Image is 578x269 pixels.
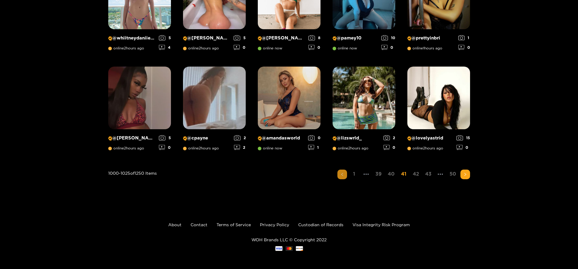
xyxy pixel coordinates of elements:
[448,170,458,178] a: 50
[108,170,157,203] div: 1000 - 1025 of 1250 items
[386,170,396,178] a: 40
[258,67,321,129] img: Creator Profile Image: amandasworld
[108,67,171,155] a: Creator Profile Image: bellamarie@[PERSON_NAME]online2hours ago50
[234,45,246,50] div: 0
[183,67,246,129] img: Creator Profile Image: cpayne
[352,222,410,227] a: Visa Integrity Risk Program
[333,67,395,155] a: Creator Profile Image: lizswrld_@lizswrld_online2hours ago20
[108,46,144,50] span: online 2 hours ago
[159,35,171,40] div: 5
[333,146,368,150] span: online 2 hours ago
[407,135,453,141] p: @ lovelyastrid
[407,46,442,50] span: online 1 hours ago
[384,145,395,150] div: 0
[234,135,246,140] div: 2
[308,145,321,150] div: 1
[349,170,359,179] li: 1
[463,173,467,176] span: right
[458,35,470,40] div: 1
[333,67,395,129] img: Creator Profile Image: lizswrld_
[423,170,433,178] a: 43
[381,45,395,50] div: 0
[234,145,246,150] div: 2
[260,222,289,227] a: Privacy Policy
[333,46,357,50] span: online now
[159,45,171,50] div: 4
[308,135,321,140] div: 0
[456,145,470,150] div: 0
[423,170,433,179] li: 43
[258,46,282,50] span: online now
[159,135,171,140] div: 5
[308,35,321,40] div: 8
[407,146,443,150] span: online 2 hours ago
[374,170,384,179] li: 39
[411,170,421,178] a: 42
[340,173,344,176] span: left
[108,67,171,129] img: Creator Profile Image: bellamarie
[333,35,378,41] p: @ pamey10
[183,67,246,155] a: Creator Profile Image: cpayne@cpayneonline2hours ago22
[407,67,470,155] a: Creator Profile Image: lovelyastrid@lovelyastridonline2hours ago150
[159,145,171,150] div: 0
[168,222,182,227] a: About
[258,67,321,155] a: Creator Profile Image: amandasworld@amandasworldonline now01
[411,170,421,179] li: 42
[333,135,381,141] p: @ lizswrld_
[349,170,359,178] a: 1
[108,35,156,41] p: @ whiitneydaniielle
[308,45,321,50] div: 0
[448,170,458,179] li: 50
[460,170,470,179] button: right
[191,222,207,227] a: Contact
[183,146,219,150] span: online 2 hours ago
[362,170,371,179] span: •••
[298,222,343,227] a: Custodian of Records
[216,222,251,227] a: Terms of Service
[436,170,445,179] span: •••
[407,67,470,129] img: Creator Profile Image: lovelyastrid
[399,170,409,179] li: 41
[456,135,470,140] div: 15
[374,170,384,178] a: 39
[258,135,305,141] p: @ amandasworld
[234,35,246,40] div: 5
[337,170,347,179] li: Previous Page
[183,35,231,41] p: @ [PERSON_NAME]
[362,170,371,179] li: Previous 5 Pages
[108,146,144,150] span: online 2 hours ago
[460,170,470,179] li: Next Page
[337,170,347,179] button: left
[384,135,395,140] div: 2
[183,46,219,50] span: online 2 hours ago
[258,35,305,41] p: @ [PERSON_NAME]
[407,35,455,41] p: @ prettyinbri
[381,35,395,40] div: 10
[108,135,156,141] p: @ [PERSON_NAME]
[183,135,231,141] p: @ cpayne
[386,170,396,179] li: 40
[399,170,409,178] a: 41
[436,170,445,179] li: Next 5 Pages
[258,146,282,150] span: online now
[458,45,470,50] div: 0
